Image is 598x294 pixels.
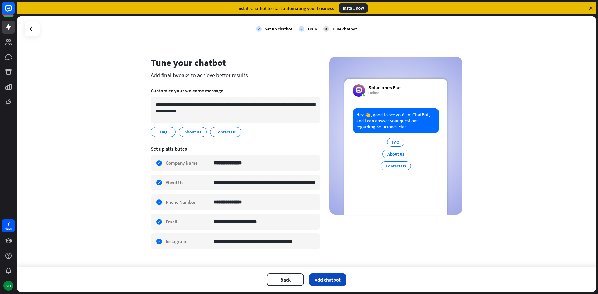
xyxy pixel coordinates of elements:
[382,150,409,158] div: About us
[159,128,168,135] span: FAQ
[3,281,13,291] div: SO
[368,91,401,96] div: Online
[215,128,236,135] span: Contact Us
[151,72,320,79] div: Add final tweaks to achieve better results.
[256,26,262,32] i: check
[368,84,401,91] div: Soluciones Elas
[332,26,357,32] div: Tune chatbot
[339,3,368,13] div: Install now
[381,161,411,170] div: Contact Us
[299,26,304,32] i: check
[5,2,24,21] button: Open LiveChat chat widget
[307,26,317,32] div: Train
[267,273,304,286] button: Back
[387,138,404,147] div: FAQ
[309,273,346,286] button: Add chatbot
[323,26,329,32] div: 3
[2,219,15,232] a: 7 days
[151,57,320,68] div: Tune your chatbot
[5,226,12,231] div: days
[151,146,320,152] div: Set up attributes
[184,128,202,135] span: About us
[265,26,292,32] div: Set up chatbot
[237,5,334,11] div: Install ChatBot to start automating your business
[7,221,10,226] div: 7
[151,87,320,94] div: Customize your welcome message
[353,108,439,133] div: Hey 👋, good to see you! I’m ChatBot, and I can answer your questions regarding Soluciones Elas.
